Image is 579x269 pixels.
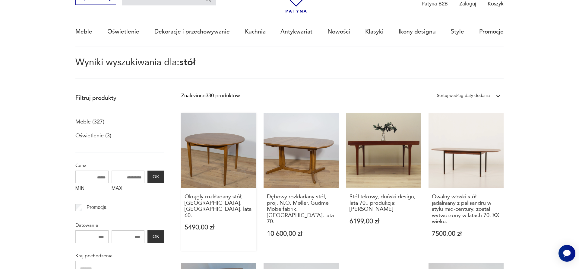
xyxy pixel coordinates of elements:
[75,117,104,127] a: Meble (327)
[75,162,164,169] p: Cena
[181,92,240,100] div: Znaleziono 330 produktów
[185,194,253,219] h3: Okrągły rozkładany stół, [GEOGRAPHIC_DATA], [GEOGRAPHIC_DATA], lata 60.
[245,18,266,46] a: Kuchnia
[107,18,139,46] a: Oświetlenie
[181,113,256,251] a: Okrągły rozkładany stół, G-Plan, Wielka Brytania, lata 60.Okrągły rozkładany stół, [GEOGRAPHIC_DA...
[264,113,339,251] a: Dębowy rozkładany stół, proj. N.O. Møller, Gudme Mobelfabrik, Dania, lata 70.Dębowy rozkładany st...
[280,18,312,46] a: Antykwariat
[75,221,164,229] p: Datowanie
[154,18,230,46] a: Dekoracje i przechowywanie
[429,113,504,251] a: Owalny włoski stół jadalniany z palisandru w stylu mid-century, został wytworzony w latach 70. XX...
[75,252,164,260] p: Kraj pochodzenia
[75,131,111,141] a: Oświetlenie (3)
[267,194,336,225] h3: Dębowy rozkładany stół, proj. N.O. Møller, Gudme Mobelfabrik, [GEOGRAPHIC_DATA], lata 70.
[327,18,350,46] a: Nowości
[75,18,92,46] a: Meble
[87,203,106,211] p: Promocja
[437,92,490,100] div: Sortuj według daty dodania
[185,224,253,231] p: 5490,00 zł
[267,231,336,237] p: 10 600,00 zł
[147,230,164,243] button: OK
[432,231,501,237] p: 7500,00 zł
[432,194,501,225] h3: Owalny włoski stół jadalniany z palisandru w stylu mid-century, został wytworzony w latach 70. XX...
[365,18,384,46] a: Klasyki
[147,171,164,183] button: OK
[75,58,504,79] p: Wyniki wyszukiwania dla:
[179,56,195,69] span: stół
[399,18,436,46] a: Ikony designu
[112,183,145,195] label: MAX
[488,0,504,7] p: Koszyk
[350,194,418,212] h3: Stół tekowy, duński design, lata 70., produkcja: [PERSON_NAME]
[459,0,476,7] p: Zaloguj
[422,0,448,7] p: Patyna B2B
[346,113,421,251] a: Stół tekowy, duński design, lata 70., produkcja: DaniaStół tekowy, duński design, lata 70., produ...
[75,183,109,195] label: MIN
[558,245,575,262] iframe: Smartsupp widget button
[350,218,418,225] p: 6199,00 zł
[479,18,504,46] a: Promocje
[451,18,464,46] a: Style
[75,94,164,102] p: Filtruj produkty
